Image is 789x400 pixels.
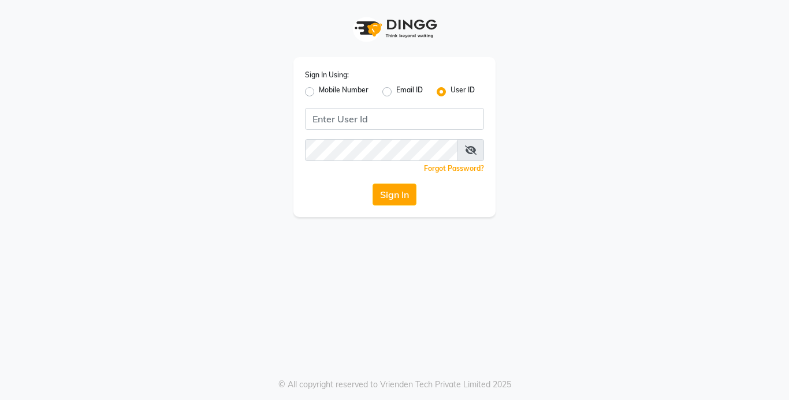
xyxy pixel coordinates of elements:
[319,85,369,99] label: Mobile Number
[305,108,484,130] input: Username
[373,184,416,205] button: Sign In
[424,164,484,173] a: Forgot Password?
[451,85,475,99] label: User ID
[305,139,458,161] input: Username
[348,12,441,46] img: logo1.svg
[305,70,349,80] label: Sign In Using:
[396,85,423,99] label: Email ID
